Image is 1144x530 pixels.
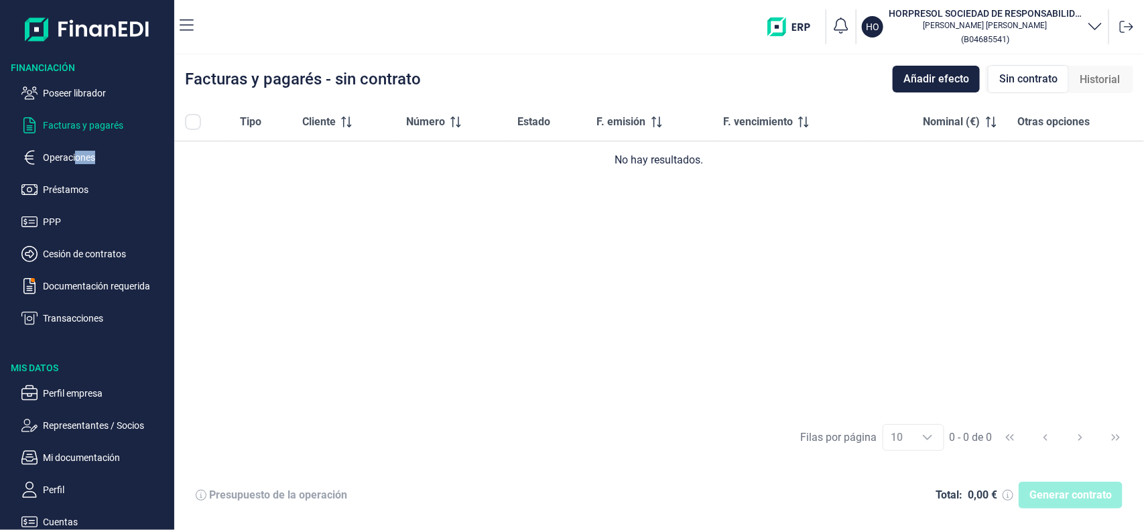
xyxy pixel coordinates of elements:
button: HOHORPRESOL SOCIEDAD DE RESPONSABILIDAD LIMITADA[PERSON_NAME] [PERSON_NAME](B04685541) [862,7,1103,47]
p: Facturas y pagarés [43,117,169,133]
button: Representantes / Socios [21,417,169,434]
p: [PERSON_NAME] [PERSON_NAME] [889,20,1082,31]
p: Operaciones [43,149,169,165]
div: Facturas y pagarés - sin contrato [185,71,421,87]
div: Sin contrato [988,65,1069,93]
p: Representantes / Socios [43,417,169,434]
p: Cesión de contratos [43,246,169,262]
img: Logo de aplicación [25,11,150,48]
span: Número [406,114,445,130]
div: All items unselected [185,114,201,130]
span: Tipo [240,114,261,130]
p: HO [866,20,879,34]
button: Perfil [21,482,169,498]
button: Añadir efecto [893,66,980,92]
span: F. vencimiento [723,114,793,130]
small: Copiar cif [961,34,1009,44]
div: Choose [911,425,944,450]
button: Poseer librador [21,85,169,101]
div: 0,00 € [968,488,997,502]
button: Perfil empresa [21,385,169,401]
button: Last Page [1100,421,1132,454]
button: Documentación requerida [21,278,169,294]
div: No hay resultados. [185,152,1133,168]
span: 0 - 0 de 0 [950,432,993,443]
span: Nominal (€) [924,114,980,130]
div: Historial [1069,66,1131,93]
button: Facturas y pagarés [21,117,169,133]
button: First Page [994,421,1026,454]
button: Operaciones [21,149,169,165]
span: Historial [1080,72,1120,88]
p: Perfil empresa [43,385,169,401]
p: Poseer librador [43,85,169,101]
div: Filas por página [801,429,877,446]
span: Sin contrato [999,71,1058,87]
h3: HORPRESOL SOCIEDAD DE RESPONSABILIDAD LIMITADA [889,7,1082,20]
button: Next Page [1064,421,1096,454]
p: Cuentas [43,514,169,530]
button: Cesión de contratos [21,246,169,262]
span: Cliente [302,114,336,130]
div: Total: [936,488,962,502]
p: Transacciones [43,310,169,326]
p: Documentación requerida [43,278,169,294]
img: erp [767,17,820,36]
span: Otras opciones [1018,114,1090,130]
span: F. emisión [597,114,646,130]
span: Estado [517,114,550,130]
button: Previous Page [1029,421,1062,454]
p: Perfil [43,482,169,498]
p: Préstamos [43,182,169,198]
button: Mi documentación [21,450,169,466]
div: Presupuesto de la operación [209,488,347,502]
button: Préstamos [21,182,169,198]
span: Añadir efecto [903,71,969,87]
button: PPP [21,214,169,230]
p: Mi documentación [43,450,169,466]
button: Transacciones [21,310,169,326]
button: Cuentas [21,514,169,530]
p: PPP [43,214,169,230]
